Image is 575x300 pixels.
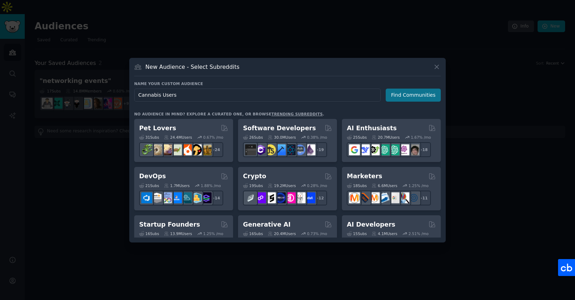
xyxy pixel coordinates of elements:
[243,172,266,181] h2: Crypto
[411,135,431,140] div: 1.67 % /mo
[141,192,152,203] img: azuredevops
[389,144,399,155] img: chatgpt_prompts_
[349,192,360,203] img: content_marketing
[141,144,152,155] img: herpetology
[203,135,223,140] div: 0.67 % /mo
[243,124,316,133] h2: Software Developers
[134,89,381,102] input: Pick a short name, like "Digital Marketers" or "Movie-Goers"
[151,144,162,155] img: ballpython
[265,144,276,155] img: learnjavascript
[245,144,256,155] img: software
[255,144,266,155] img: csharp
[347,183,367,188] div: 18 Sub s
[389,192,399,203] img: googleads
[139,124,176,133] h2: Pet Lovers
[379,144,390,155] img: chatgpt_promptDesign
[347,172,382,181] h2: Marketers
[372,135,399,140] div: 20.7M Users
[285,192,296,203] img: defiblockchain
[347,124,397,133] h2: AI Enthusiasts
[151,192,162,203] img: AWS_Certified_Experts
[359,144,370,155] img: DeepSeek
[275,192,286,203] img: web3
[139,135,159,140] div: 31 Sub s
[369,144,380,155] img: AItoolsCatalog
[295,144,306,155] img: AskComputerScience
[268,135,296,140] div: 30.0M Users
[268,231,296,236] div: 20.4M Users
[191,192,202,203] img: aws_cdk
[201,183,221,188] div: 1.88 % /mo
[139,220,200,229] h2: Startup Founders
[307,231,327,236] div: 0.73 % /mo
[275,144,286,155] img: iOSProgramming
[307,135,327,140] div: 0.38 % /mo
[398,144,409,155] img: OpenAIDev
[181,144,192,155] img: cockatiel
[139,183,159,188] div: 21 Sub s
[255,192,266,203] img: 0xPolygon
[164,183,190,188] div: 1.7M Users
[312,142,327,157] div: + 19
[369,192,380,203] img: AskMarketing
[285,144,296,155] img: reactnative
[161,192,172,203] img: Docker_DevOps
[191,144,202,155] img: PetAdvice
[409,231,429,236] div: 2.51 % /mo
[139,231,159,236] div: 16 Sub s
[372,231,397,236] div: 4.1M Users
[386,89,441,102] button: Find Communities
[307,183,327,188] div: 0.28 % /mo
[203,231,223,236] div: 1.25 % /mo
[398,192,409,203] img: MarketingResearch
[146,63,239,71] h3: New Audience - Select Subreddits
[181,192,192,203] img: platformengineering
[171,144,182,155] img: turtle
[408,144,419,155] img: ArtificalIntelligence
[208,191,223,205] div: + 14
[268,183,296,188] div: 19.2M Users
[245,192,256,203] img: ethfinance
[139,172,166,181] h2: DevOps
[416,142,431,157] div: + 18
[347,220,395,229] h2: AI Developers
[416,191,431,205] div: + 11
[243,231,263,236] div: 16 Sub s
[347,135,367,140] div: 25 Sub s
[409,183,429,188] div: 1.25 % /mo
[161,144,172,155] img: leopardgeckos
[201,144,212,155] img: dogbreed
[134,81,441,86] h3: Name your custom audience
[295,192,306,203] img: CryptoNews
[201,192,212,203] img: PlatformEngineers
[349,144,360,155] img: GoogleGeminiAI
[312,191,327,205] div: + 12
[265,192,276,203] img: ethstaker
[408,192,419,203] img: OnlineMarketing
[379,192,390,203] img: Emailmarketing
[208,142,223,157] div: + 24
[271,112,322,116] a: trending subreddits
[164,231,192,236] div: 13.9M Users
[359,192,370,203] img: bigseo
[243,220,291,229] h2: Generative AI
[134,112,324,116] div: No audience in mind? Explore a curated one, or browse .
[304,192,315,203] img: defi_
[347,231,367,236] div: 15 Sub s
[171,192,182,203] img: DevOpsLinks
[372,183,397,188] div: 6.6M Users
[243,135,263,140] div: 26 Sub s
[243,183,263,188] div: 19 Sub s
[164,135,192,140] div: 24.4M Users
[304,144,315,155] img: elixir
